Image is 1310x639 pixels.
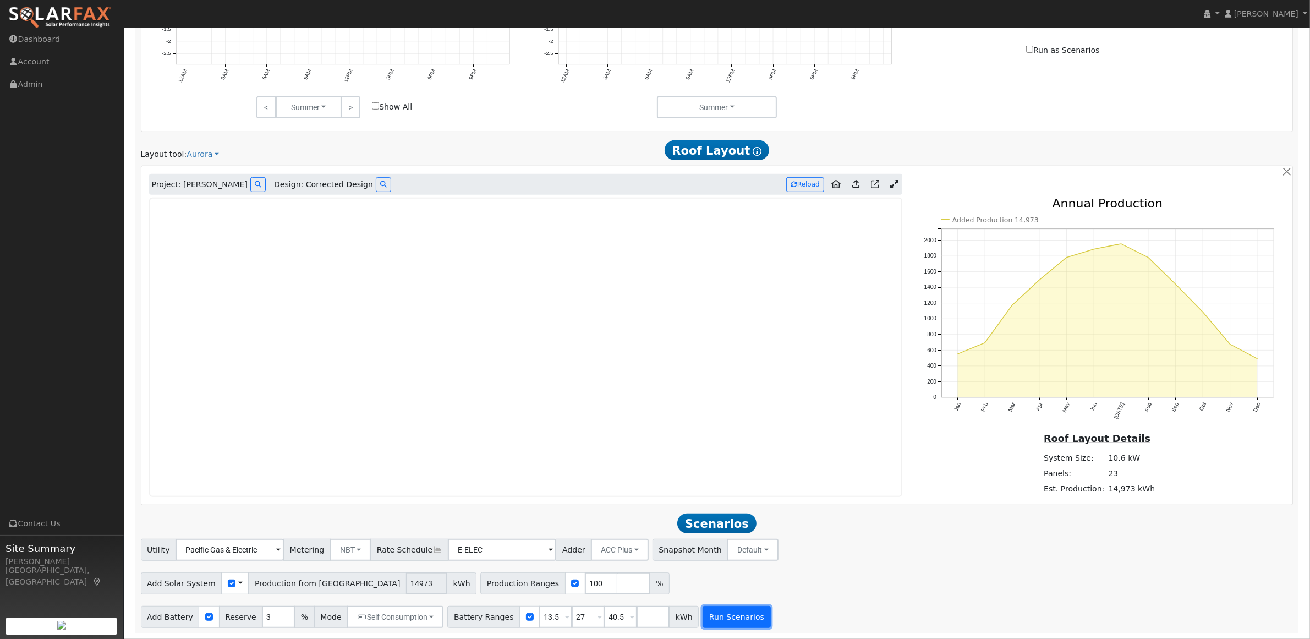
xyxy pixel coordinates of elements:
text: 400 [928,363,937,369]
span: Production Ranges [480,572,565,594]
span: Site Summary [6,541,118,556]
text: 6PM [426,68,436,81]
button: Default [727,539,779,561]
circle: onclick="" [983,341,987,345]
button: Run Scenarios [703,606,770,628]
text: 1800 [924,253,937,259]
circle: onclick="" [1256,357,1260,361]
span: Project: [PERSON_NAME] [152,179,248,190]
span: Layout tool: [141,150,187,159]
span: Mode [314,606,348,628]
text: 3PM [385,68,394,81]
text: 3PM [768,68,777,81]
text: Sep [1171,401,1181,413]
text: 12PM [725,68,736,84]
span: Scenarios [677,514,756,533]
span: kWh [669,606,699,628]
text: 6AM [261,68,271,81]
text: 12PM [342,68,354,84]
input: Run as Scenarios [1026,46,1033,53]
text: 12AM [560,68,571,84]
span: [PERSON_NAME] [1234,9,1298,18]
text: 6AM [643,68,653,81]
text: -2 [549,38,553,44]
button: NBT [330,539,371,561]
img: retrieve [57,621,66,630]
circle: onclick="" [1147,255,1151,260]
text: Apr [1035,401,1044,412]
div: [PERSON_NAME] [6,556,118,567]
span: Snapshot Month [653,539,728,561]
button: ACC Plus [591,539,649,561]
span: Utility [141,539,177,561]
circle: onclick="" [1228,342,1232,347]
a: < [256,96,276,118]
text: 1400 [924,285,937,291]
text: 12AM [177,68,188,84]
circle: onclick="" [1201,310,1205,314]
text: 3AM [220,68,229,81]
td: 10.6 kW [1106,450,1157,466]
i: Show Help [753,147,762,156]
input: Select a Rate Schedule [448,539,556,561]
span: Adder [556,539,591,561]
a: Aurora to Home [827,176,845,193]
text: 0 [934,394,937,400]
text: -2.5 [162,50,171,56]
circle: onclick="" [1119,242,1123,246]
span: % [650,572,670,594]
td: System Size: [1042,450,1106,466]
span: Rate Schedule [370,539,448,561]
circle: onclick="" [1065,255,1069,260]
a: > [341,96,360,118]
text: 2000 [924,237,937,243]
a: Upload consumption to Aurora project [848,176,864,193]
a: Expand Aurora window [886,176,902,193]
text: Nov [1225,402,1235,413]
text: -2.5 [544,50,553,56]
span: Metering [283,539,331,561]
span: Battery Ranges [447,606,520,628]
a: Aurora [187,149,219,160]
span: Reserve [219,606,263,628]
text: Dec [1252,402,1262,413]
circle: onclick="" [1092,247,1097,252]
circle: onclick="" [956,352,960,356]
text: 9AM [302,68,312,81]
span: kWh [447,572,476,594]
text: Feb [980,401,989,413]
text: Jan [953,402,962,412]
span: Roof Layout [665,140,770,160]
text: Oct [1198,401,1208,412]
span: Production from [GEOGRAPHIC_DATA] [248,572,407,594]
span: Design: Corrected Design [274,179,373,190]
input: Select a Utility [176,539,284,561]
label: Run as Scenarios [1026,45,1099,56]
td: 14,973 kWh [1106,481,1157,496]
text: -1.5 [544,25,553,31]
text: May [1061,402,1071,414]
text: 600 [928,347,937,353]
text: -2 [166,38,171,44]
text: 9AM [684,68,694,81]
img: SolarFax [8,6,112,29]
button: Self Consumption [347,606,443,628]
text: 3AM [602,68,612,81]
text: Aug [1143,402,1153,413]
text: 1000 [924,316,937,322]
text: 1600 [924,269,937,275]
button: Summer [657,96,777,118]
text: Annual Production [1053,196,1163,210]
text: [DATE] [1113,401,1126,419]
text: 9PM [468,68,478,81]
td: Panels: [1042,466,1106,481]
span: Add Battery [141,606,200,628]
label: Show All [372,101,412,113]
button: Summer [276,96,342,118]
span: % [294,606,314,628]
text: Added Production 14,973 [952,216,1039,224]
a: Map [92,577,102,586]
circle: onclick="" [1037,278,1042,282]
div: [GEOGRAPHIC_DATA], [GEOGRAPHIC_DATA] [6,565,118,588]
text: Jun [1089,402,1099,412]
